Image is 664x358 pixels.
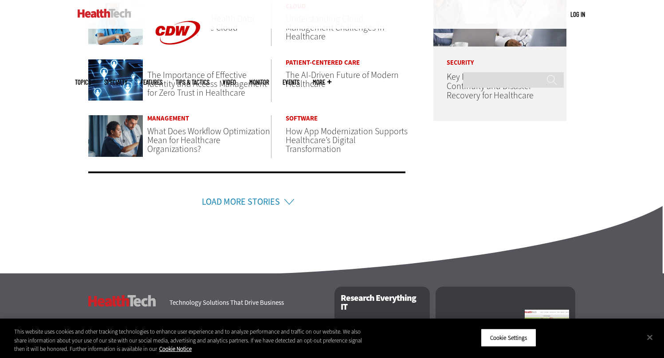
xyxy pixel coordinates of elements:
span: Specialty [104,79,127,86]
h4: Technology Solutions That Drive Business [169,300,323,306]
button: Cookie Settings [481,328,536,347]
a: What Does Workflow Optimization Mean for Healthcare Organizations? [147,125,270,155]
a: More information about your privacy [159,345,192,353]
button: Close [640,327,660,347]
div: This website uses cookies and other tracking technologies to enhance user experience and to analy... [14,327,365,354]
div: User menu [570,10,585,19]
a: Events [283,79,299,86]
a: Key Elements of Business Continuity and Disaster Recovery for Healthcare [447,71,538,101]
h3: HealthTech [88,295,156,307]
a: Log in [570,10,585,18]
a: Management [147,115,271,122]
a: MonITor [249,79,269,86]
a: Tips & Tactics [176,79,209,86]
a: CDW [145,58,211,68]
img: Home [78,9,131,18]
a: Video [223,79,236,86]
h2: Research Everything IT [334,287,430,319]
a: How App Modernization Supports Healthcare’s Digital Transformation [286,125,408,155]
span: Topics [75,79,91,86]
a: Software [286,115,410,122]
img: nurse and physician collaborate over desktop computer in patient room [88,115,143,157]
a: Load More Stories [202,196,280,208]
a: Features [141,79,162,86]
span: More [313,79,331,86]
